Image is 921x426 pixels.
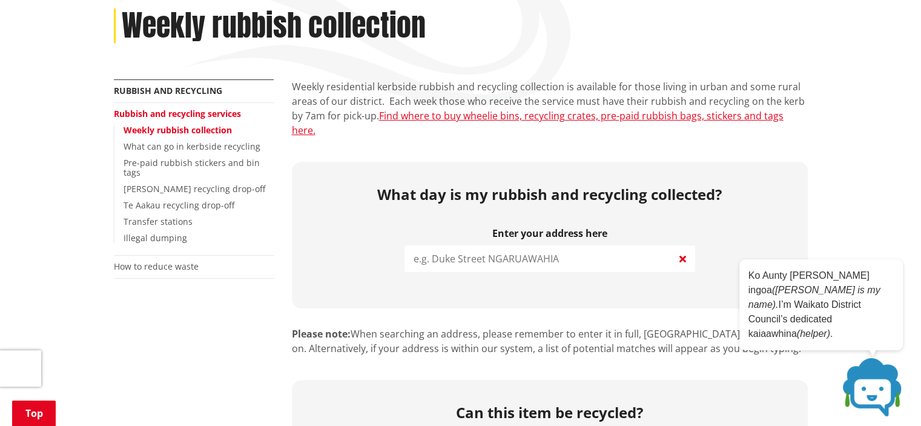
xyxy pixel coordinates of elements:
h2: What day is my rubbish and recycling collected? [301,186,799,204]
em: ([PERSON_NAME] is my name). [748,285,880,310]
h2: Can this item be recycled? [456,404,643,422]
strong: Please note: [292,327,351,341]
a: Weekly rubbish collection [124,124,232,136]
a: Top [12,401,56,426]
a: Rubbish and recycling [114,85,222,96]
label: Enter your address here [404,228,695,239]
p: When searching an address, please remember to enter it in full, [GEOGRAPHIC_DATA], vs St and so o... [292,327,808,356]
a: Find where to buy wheelie bins, recycling crates, pre-paid rubbish bags, stickers and tags here. [292,109,784,137]
a: What can go in kerbside recycling [124,141,260,152]
a: How to reduce waste [114,261,199,272]
h1: Weekly rubbish collection [122,8,426,44]
p: Weekly residential kerbside rubbish and recycling collection is available for those living in urb... [292,79,808,138]
a: Pre-paid rubbish stickers and bin tags [124,157,260,179]
em: (helper) [797,328,830,339]
a: Te Aakau recycling drop-off [124,199,234,211]
a: Illegal dumping [124,232,187,244]
a: Rubbish and recycling services [114,108,241,119]
p: Ko Aunty [PERSON_NAME] ingoa I’m Waikato District Council’s dedicated kaiaawhina . [748,268,894,341]
input: e.g. Duke Street NGARUAWAHIA [404,245,695,272]
a: [PERSON_NAME] recycling drop-off [124,183,265,195]
a: Transfer stations [124,216,193,227]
